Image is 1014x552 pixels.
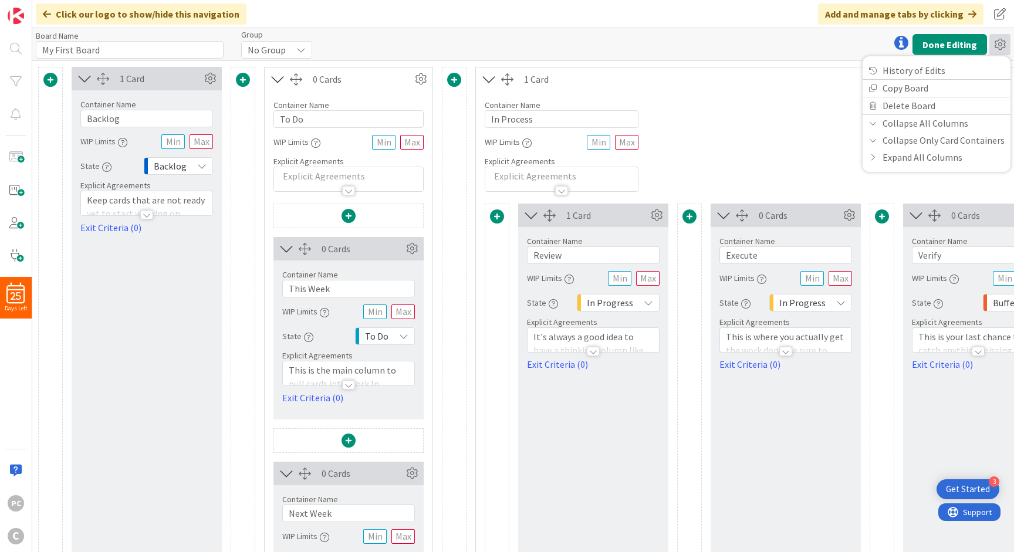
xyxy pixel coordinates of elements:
[719,246,852,264] input: Add container name...
[527,357,660,371] a: Exit Criteria (0)
[863,149,1010,166] a: Expand All Columns
[372,135,396,150] input: Min
[863,97,1010,114] a: Delete Board
[818,4,983,25] div: Add and manage tabs by clicking
[726,330,846,410] p: This is where you actually get the work done. Be sure to complete all the work and tasks on this ...
[719,317,790,327] span: Explicit Agreements
[527,236,583,246] label: Container Name
[615,135,638,150] input: Max
[273,100,329,110] label: Container Name
[527,246,660,264] input: Add container name...
[608,271,631,286] input: Min
[161,134,185,149] input: Min
[36,4,246,25] div: Click our logo to show/hide this navigation
[273,131,320,153] div: WIP Limits
[8,8,24,24] img: Visit kanbanzone.com
[587,294,633,311] span: In Progress
[282,326,313,347] div: State
[289,364,408,457] p: This is the main column to pull cards into Work In Progress (WIP). All cards should be in order o...
[80,180,151,191] span: Explicit Agreements
[719,267,766,289] div: WIP Limits
[154,158,187,174] span: Backlog
[485,131,532,153] div: WIP Limits
[946,483,990,495] div: Get Started
[912,317,982,327] span: Explicit Agreements
[863,132,1010,149] a: Collapse Only Card Containers
[322,466,403,480] div: 0 Cards
[912,34,987,55] button: Done Editing
[25,2,53,16] span: Support
[80,221,213,235] a: Exit Criteria (0)
[527,292,558,313] div: State
[485,110,638,128] input: Add container name...
[87,194,207,273] p: Keep cards that are not ready yet to start working on. These can be early ideas or work that you ...
[36,31,79,41] label: Board Name
[636,271,660,286] input: Max
[485,156,555,167] span: Explicit Agreements
[779,294,826,311] span: In Progress
[527,317,597,327] span: Explicit Agreements
[282,269,338,280] label: Container Name
[190,134,213,149] input: Max
[863,80,1010,97] a: Copy Board
[533,330,653,424] p: It's always a good idea to have a thinking column like this one to make sure that you can clarify...
[80,110,213,127] input: Add container name...
[989,476,999,487] div: 3
[313,72,412,86] div: 0 Cards
[120,72,201,86] div: 1 Card
[400,135,424,150] input: Max
[282,494,338,504] label: Container Name
[391,304,415,319] input: Max
[566,208,648,222] div: 1 Card
[282,350,353,361] span: Explicit Agreements
[8,528,24,544] div: C
[322,242,403,256] div: 0 Cards
[391,529,415,544] input: Max
[80,131,127,152] div: WIP Limits
[759,208,840,222] div: 0 Cards
[863,62,1010,79] a: History of Edits
[485,100,540,110] label: Container Name
[719,292,751,313] div: State
[912,236,968,246] label: Container Name
[829,271,852,286] input: Max
[8,495,24,512] div: PC
[363,529,387,544] input: Min
[912,292,943,313] div: State
[248,42,286,58] span: No Group
[273,156,344,167] span: Explicit Agreements
[282,526,329,547] div: WIP Limits
[912,267,959,289] div: WIP Limits
[80,99,136,110] label: Container Name
[719,357,852,371] a: Exit Criteria (0)
[282,280,415,297] input: Add container name...
[587,135,610,150] input: Min
[863,115,1010,132] a: Collapse All Columns
[273,110,424,128] input: Add container name...
[527,267,574,289] div: WIP Limits
[282,504,415,522] input: Add container name...
[719,236,775,246] label: Container Name
[11,292,21,300] span: 25
[363,304,387,319] input: Min
[241,31,263,39] span: Group
[282,391,415,405] a: Exit Criteria (0)
[800,271,824,286] input: Min
[282,301,329,322] div: WIP Limits
[937,479,999,499] div: Open Get Started checklist, remaining modules: 3
[80,155,111,177] div: State
[365,328,388,344] span: To Do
